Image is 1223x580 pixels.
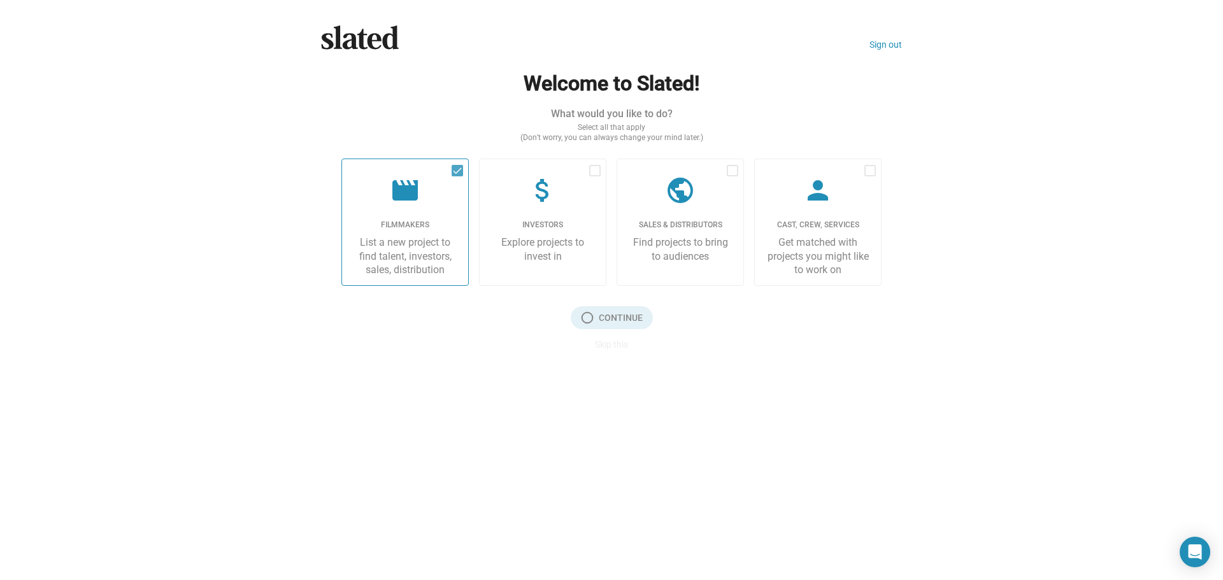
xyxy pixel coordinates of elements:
[595,339,628,350] button: Cancel investor application
[571,306,653,329] span: Continue
[765,236,871,276] div: Get matched with projects you might like to work on
[627,220,733,230] div: Sales & Distributors
[341,123,882,143] div: Select all that apply (Don’t worry, you can always change your mind later.)
[527,175,558,206] mat-icon: attach_money
[490,220,596,230] div: Investors
[665,175,696,206] mat-icon: public
[1180,537,1210,567] div: Open Intercom Messenger
[627,236,733,263] div: Find projects to bring to audiences
[803,175,833,206] mat-icon: person
[765,220,871,230] div: Cast, Crew, Services
[390,175,420,206] mat-icon: movie
[352,220,458,230] div: Filmmakers
[490,236,596,263] div: Explore projects to invest in
[341,70,882,97] h2: Welcome to Slated!
[341,107,882,120] div: What would you like to do?
[352,236,458,276] div: List a new project to find talent, investors, sales, distribution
